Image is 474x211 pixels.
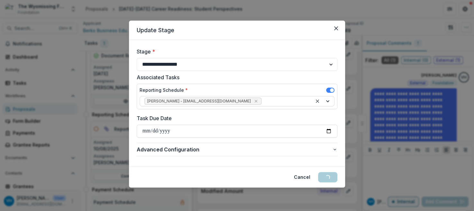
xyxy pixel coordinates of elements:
[137,114,333,122] label: Task Due Date
[129,21,345,40] header: Update Stage
[137,143,337,156] button: Advanced Configuration
[314,97,321,105] div: Clear selected options
[253,98,259,104] div: Remove Valeri Harteg - vharteg@wyofound.org
[140,87,188,93] label: Reporting Schedule
[137,73,333,81] label: Associated Tasks
[147,99,251,103] span: [PERSON_NAME] - [EMAIL_ADDRESS][DOMAIN_NAME]
[290,172,314,182] button: Cancel
[137,48,333,55] label: Stage
[137,146,332,153] span: Advanced Configuration
[331,23,341,34] button: Close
